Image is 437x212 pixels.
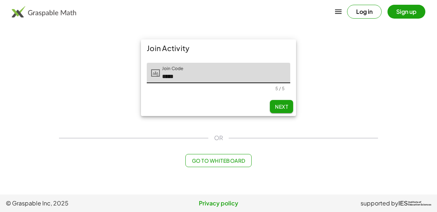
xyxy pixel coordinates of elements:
[398,199,431,208] a: IESInstitute ofEducation Sciences
[147,199,289,208] a: Privacy policy
[398,200,408,207] span: IES
[141,39,296,57] div: Join Activity
[214,134,223,142] span: OR
[275,86,284,91] div: 5 / 5
[347,5,382,19] button: Log in
[361,199,398,208] span: supported by
[6,199,147,208] span: © Graspable Inc, 2025
[185,154,251,167] button: Go to Whiteboard
[192,157,245,164] span: Go to Whiteboard
[387,5,425,19] button: Sign up
[408,201,431,206] span: Institute of Education Sciences
[275,103,288,110] span: Next
[270,100,293,113] button: Next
